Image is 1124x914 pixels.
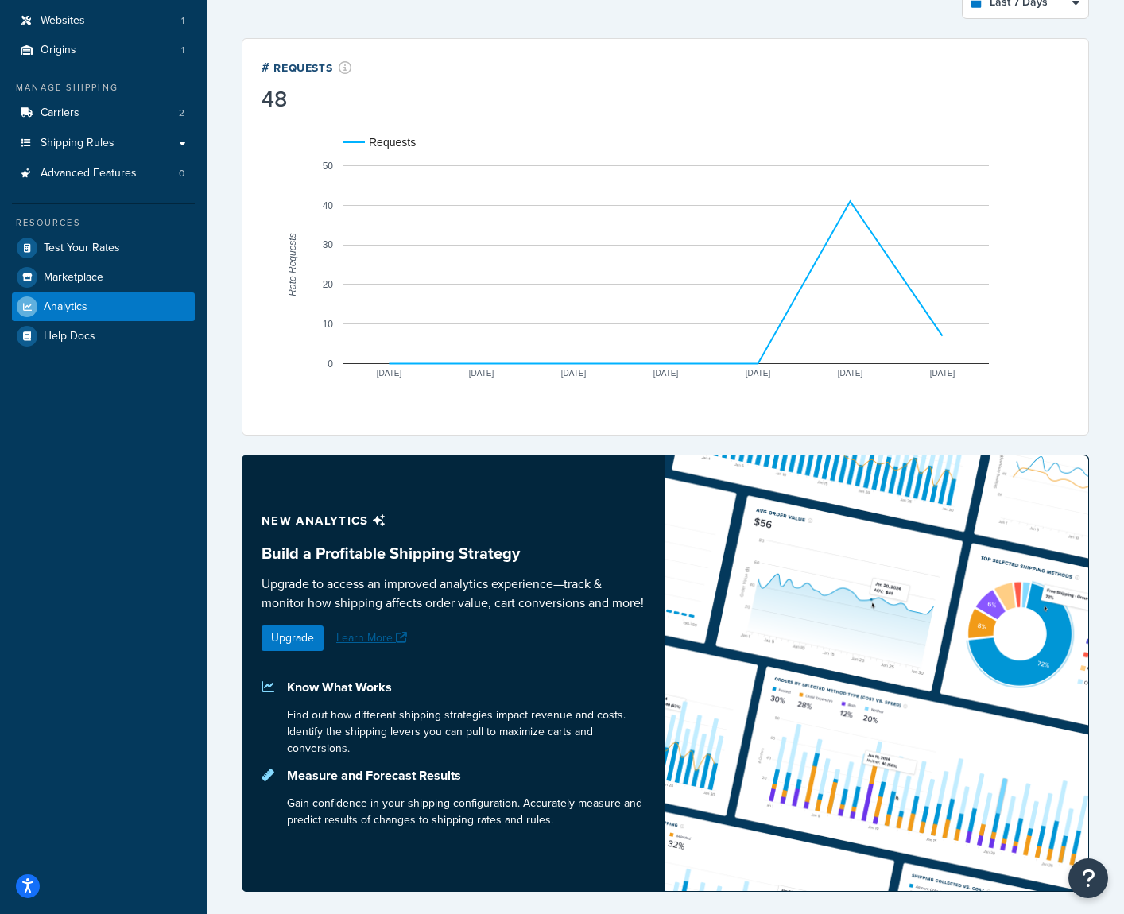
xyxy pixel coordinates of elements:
text: [DATE] [561,369,587,378]
p: Measure and Forecast Results [287,765,646,787]
text: [DATE] [930,369,955,378]
text: Requests [369,136,416,149]
span: 2 [179,107,184,120]
h3: Build a Profitable Shipping Strategy [262,544,646,562]
span: Marketplace [44,271,103,285]
a: Marketplace [12,263,195,292]
span: Carriers [41,107,79,120]
span: Origins [41,44,76,57]
li: Origins [12,36,195,65]
p: Know What Works [287,676,646,699]
a: Analytics [12,292,195,321]
text: 40 [323,200,334,211]
text: [DATE] [653,369,679,378]
span: Analytics [44,300,87,314]
text: [DATE] [746,369,771,378]
div: # Requests [262,58,352,76]
div: Resources [12,216,195,230]
a: Advanced Features0 [12,159,195,188]
span: 1 [181,14,184,28]
p: New analytics [262,509,646,532]
button: Open Resource Center [1068,858,1108,898]
a: Learn More [336,629,411,646]
span: Shipping Rules [41,137,114,150]
text: 30 [323,239,334,250]
text: 10 [323,319,334,330]
text: [DATE] [469,369,494,378]
a: Shipping Rules [12,129,195,158]
span: 0 [179,167,184,180]
span: Help Docs [44,330,95,343]
li: Advanced Features [12,159,195,188]
svg: A chart. [262,114,1069,416]
span: Websites [41,14,85,28]
span: Advanced Features [41,167,137,180]
span: Test Your Rates [44,242,120,255]
li: Carriers [12,99,195,128]
text: Rate Requests [287,233,298,296]
text: [DATE] [838,369,863,378]
text: 0 [328,358,333,370]
p: Upgrade to access an improved analytics experience—track & monitor how shipping affects order val... [262,575,646,613]
text: 50 [323,161,334,172]
a: Websites1 [12,6,195,36]
a: Upgrade [262,625,324,651]
span: 1 [181,44,184,57]
a: Help Docs [12,322,195,350]
div: 48 [262,88,352,110]
div: Manage Shipping [12,81,195,95]
p: Find out how different shipping strategies impact revenue and costs. Identify the shipping levers... [287,707,646,757]
a: Test Your Rates [12,234,195,262]
p: Gain confidence in your shipping configuration. Accurately measure and predict results of changes... [287,795,646,828]
a: Origins1 [12,36,195,65]
text: [DATE] [377,369,402,378]
text: 20 [323,279,334,290]
a: Carriers2 [12,99,195,128]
